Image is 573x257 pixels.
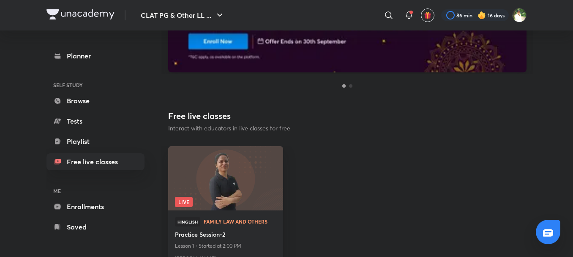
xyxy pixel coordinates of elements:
a: new-thumbnailLive [168,146,283,210]
span: Live [175,197,193,207]
a: Family Law and others [204,219,276,225]
img: Company Logo [46,9,115,19]
span: Hinglish [175,217,200,227]
a: Saved [46,218,145,235]
span: Family Law and others [204,219,276,224]
a: Free live classes [46,153,145,170]
a: Playlist [46,133,145,150]
h6: SELF STUDY [46,78,145,92]
h2: Free live classes [168,110,290,122]
a: Planner [46,47,145,64]
a: Practice Session-2 [175,230,276,240]
a: Company Logo [46,9,115,22]
img: avatar [424,11,431,19]
a: Browse [46,92,145,109]
img: new-thumbnail [167,145,284,211]
a: Tests [46,113,145,130]
img: streak [477,11,486,19]
p: Interact with educators in live classes for free [168,124,290,133]
button: avatar [421,8,434,22]
button: CLAT PG & Other LL ... [136,7,230,24]
a: Enrollments [46,198,145,215]
img: Harshal Jadhao [512,8,527,22]
h6: ME [46,184,145,198]
p: Lesson 1 • Started at 2:00 PM [175,240,276,251]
